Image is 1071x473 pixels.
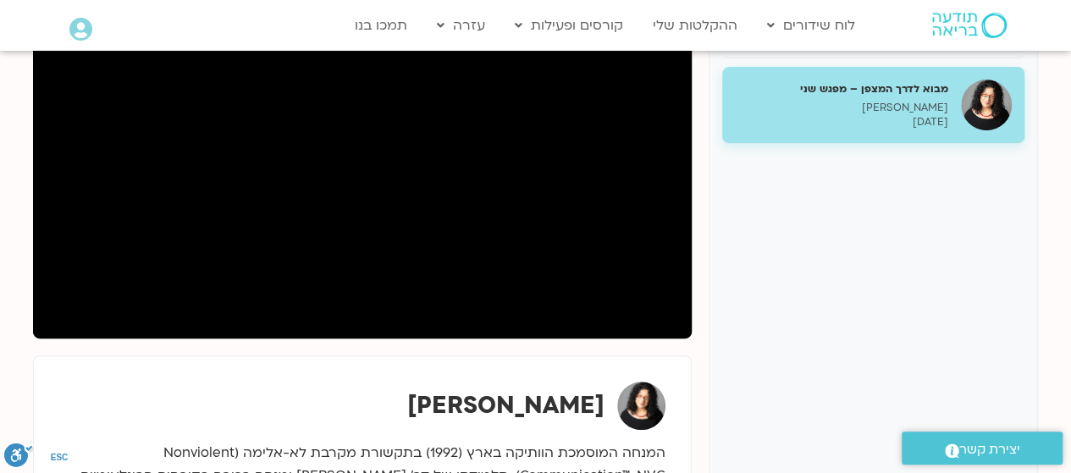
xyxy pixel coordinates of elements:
a: יצירת קשר [902,432,1063,465]
strong: [PERSON_NAME] [407,389,605,421]
h5: מבוא לדרך המצפן – מפגש שני [735,81,948,96]
img: מבוא לדרך המצפן – מפגש שני [961,80,1012,130]
img: ארנינה קשתן [617,382,665,430]
p: [PERSON_NAME] [735,101,948,115]
a: ההקלטות שלי [644,9,746,41]
a: קורסים ופעילות [506,9,632,41]
a: תמכו בנו [346,9,416,41]
span: יצירת קשר [959,438,1020,461]
a: לוח שידורים [759,9,864,41]
p: [DATE] [735,115,948,129]
img: תודעה בריאה [932,13,1007,38]
a: עזרה [428,9,494,41]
